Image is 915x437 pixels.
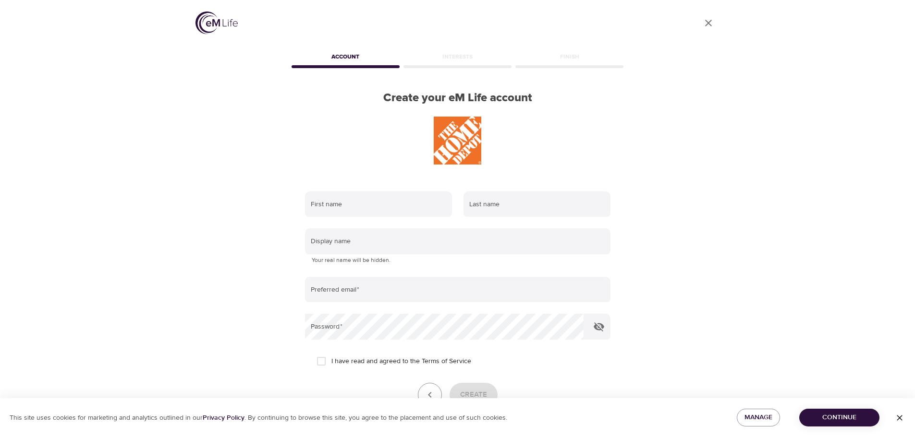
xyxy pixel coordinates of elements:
button: Continue [799,409,879,426]
a: Privacy Policy [203,413,244,422]
span: I have read and agreed to the [331,356,471,366]
a: close [697,12,720,35]
h2: Create your eM Life account [290,91,626,105]
span: Manage [744,412,772,424]
img: logo [195,12,238,34]
img: THD%20Logo.JPG [434,117,482,165]
span: Continue [807,412,872,424]
button: Manage [737,409,780,426]
a: Terms of Service [422,356,471,366]
p: Your real name will be hidden. [312,256,604,265]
